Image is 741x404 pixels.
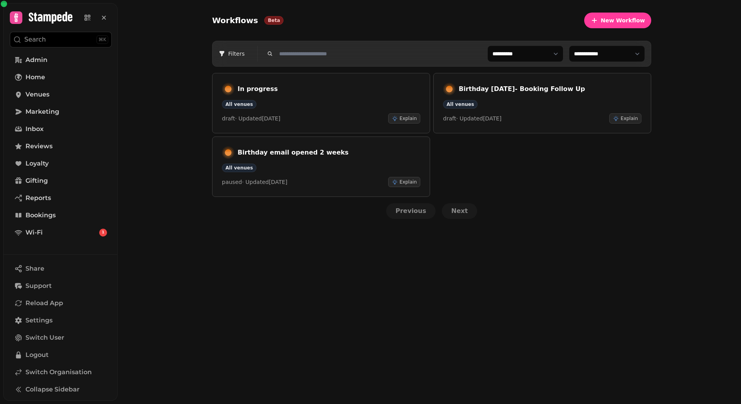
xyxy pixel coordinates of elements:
[10,278,112,294] button: Support
[443,115,501,122] p: draft · Updated [DATE]
[25,298,63,308] span: Reload App
[25,142,53,151] span: Reviews
[25,385,80,394] span: Collapse Sidebar
[396,208,426,214] span: Previous
[10,261,112,277] button: Share
[10,190,112,206] a: Reports
[212,136,430,197] a: Birthday email opened 2 weeksAll venuespaused· Updated[DATE]Explain
[24,35,46,44] p: Search
[25,90,49,99] span: Venues
[10,87,112,102] a: Venues
[10,382,112,397] button: Collapse Sidebar
[25,281,52,291] span: Support
[10,207,112,223] a: Bookings
[96,35,108,44] div: ⌘K
[10,330,112,346] button: Switch User
[238,148,420,157] h3: Birthday email opened 2 weeks
[212,15,283,26] span: Workflows
[25,211,56,220] span: Bookings
[25,350,49,360] span: Logout
[451,208,468,214] span: Next
[25,124,44,134] span: Inbox
[25,107,59,116] span: Marketing
[433,73,651,133] a: Birthday [DATE]- Booking Follow UpAll venuesdraft· Updated[DATE]Explain
[10,364,112,380] a: Switch Organisation
[609,113,641,124] button: Explain
[25,159,49,168] span: Loyalty
[400,115,417,122] span: Explain
[25,333,64,342] span: Switch User
[388,177,420,187] button: Explain
[25,316,53,325] span: Settings
[10,173,112,189] a: Gifting
[10,138,112,154] a: Reviews
[276,48,481,59] input: Search workflows by name
[569,46,645,62] select: Filter workflows by status
[10,121,112,137] a: Inbox
[25,73,45,82] span: Home
[222,100,256,109] div: All venues
[212,73,430,133] a: In progressAll venuesdraft· Updated[DATE]Explain
[25,264,44,273] span: Share
[10,32,112,47] button: Search⌘K
[25,176,48,186] span: Gifting
[488,46,563,62] select: Filter workflows by venue
[222,178,287,186] p: paused · Updated [DATE]
[443,100,478,109] div: All venues
[219,50,251,58] span: Filters
[25,193,51,203] span: Reports
[25,368,92,377] span: Switch Organisation
[10,69,112,85] a: Home
[222,164,256,172] div: All venues
[621,115,638,122] span: Explain
[400,179,417,185] span: Explain
[10,313,112,328] a: Settings
[10,156,112,171] a: Loyalty
[10,225,112,240] a: Wi-Fi1
[601,18,645,23] span: New Workflow
[10,52,112,68] a: Admin
[442,203,477,219] button: Next
[238,84,420,94] h3: In progress
[25,55,47,65] span: Admin
[102,230,104,235] span: 1
[10,347,112,363] button: Logout
[10,104,112,120] a: Marketing
[10,295,112,311] button: Reload App
[25,228,43,237] span: Wi-Fi
[386,203,436,219] button: Previous
[264,16,283,25] div: Beta
[459,84,641,94] h3: Birthday [DATE]- Booking Follow Up
[388,113,420,124] button: Explain
[222,115,280,122] p: draft · Updated [DATE]
[584,13,651,28] button: New Workflow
